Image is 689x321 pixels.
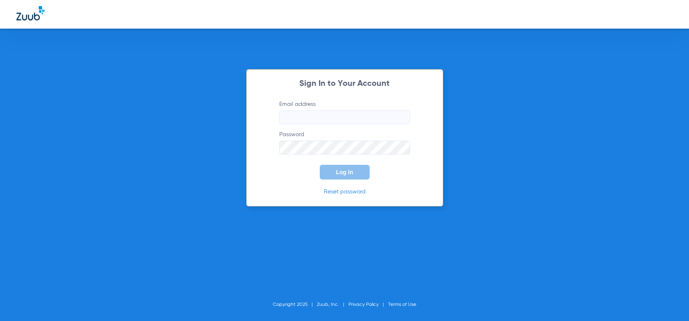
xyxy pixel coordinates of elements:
input: Password [279,141,410,155]
label: Email address [279,100,410,124]
h2: Sign In to Your Account [267,80,422,88]
span: Log In [336,169,353,175]
a: Reset password [324,189,366,195]
input: Email address [279,110,410,124]
a: Privacy Policy [348,302,379,307]
a: Terms of Use [388,302,416,307]
li: Zuub, Inc. [317,301,348,309]
button: Log In [320,165,370,180]
li: Copyright 2025 [273,301,317,309]
label: Password [279,130,410,155]
img: Zuub Logo [16,6,45,20]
